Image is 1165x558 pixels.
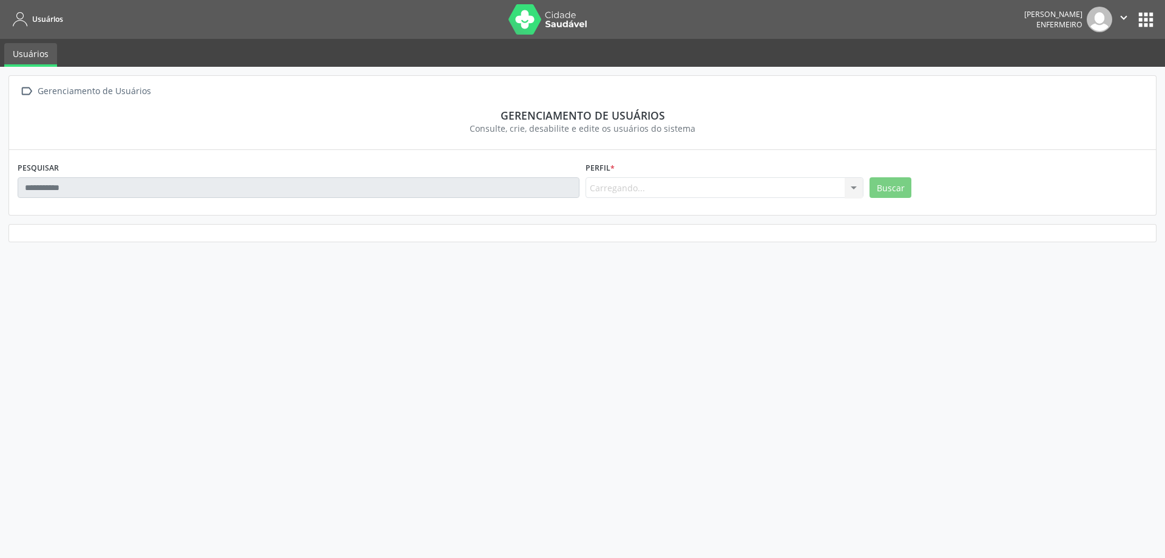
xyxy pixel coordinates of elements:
button: apps [1135,9,1157,30]
i:  [18,83,35,100]
span: Enfermeiro [1036,19,1082,30]
button:  [1112,7,1135,32]
button: Buscar [870,177,911,198]
span: Usuários [32,14,63,24]
div: [PERSON_NAME] [1024,9,1082,19]
a: Usuários [8,9,63,29]
div: Gerenciamento de Usuários [35,83,153,100]
label: Perfil [586,158,615,177]
div: Gerenciamento de usuários [26,109,1139,122]
a:  Gerenciamento de Usuários [18,83,153,100]
div: Consulte, crie, desabilite e edite os usuários do sistema [26,122,1139,135]
i:  [1117,11,1130,24]
img: img [1087,7,1112,32]
a: Usuários [4,43,57,67]
label: PESQUISAR [18,158,59,177]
